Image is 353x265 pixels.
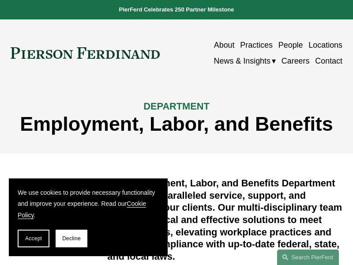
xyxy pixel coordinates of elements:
[25,235,42,242] span: Accept
[18,200,146,218] a: Cookie Policy
[18,230,49,247] button: Accept
[282,53,310,69] a: Careers
[11,178,74,193] span: Overview
[214,54,270,68] span: News & Insights
[11,113,342,135] h1: Employment, Labor, and Benefits
[107,177,342,262] h4: Our Employment, Labor, and Benefits Department provides unparalleled service, support, and guidan...
[240,37,273,53] a: Practices
[214,53,276,69] a: folder dropdown
[62,235,81,242] span: Decline
[56,230,87,247] button: Decline
[315,53,342,69] a: Contact
[277,250,339,265] a: Search this site
[308,37,342,53] a: Locations
[214,37,235,53] a: About
[143,101,209,112] span: DEPARTMENT
[278,37,303,53] a: People
[9,178,168,256] section: Cookie banner
[18,187,159,221] p: We use cookies to provide necessary functionality and improve your experience. Read our .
